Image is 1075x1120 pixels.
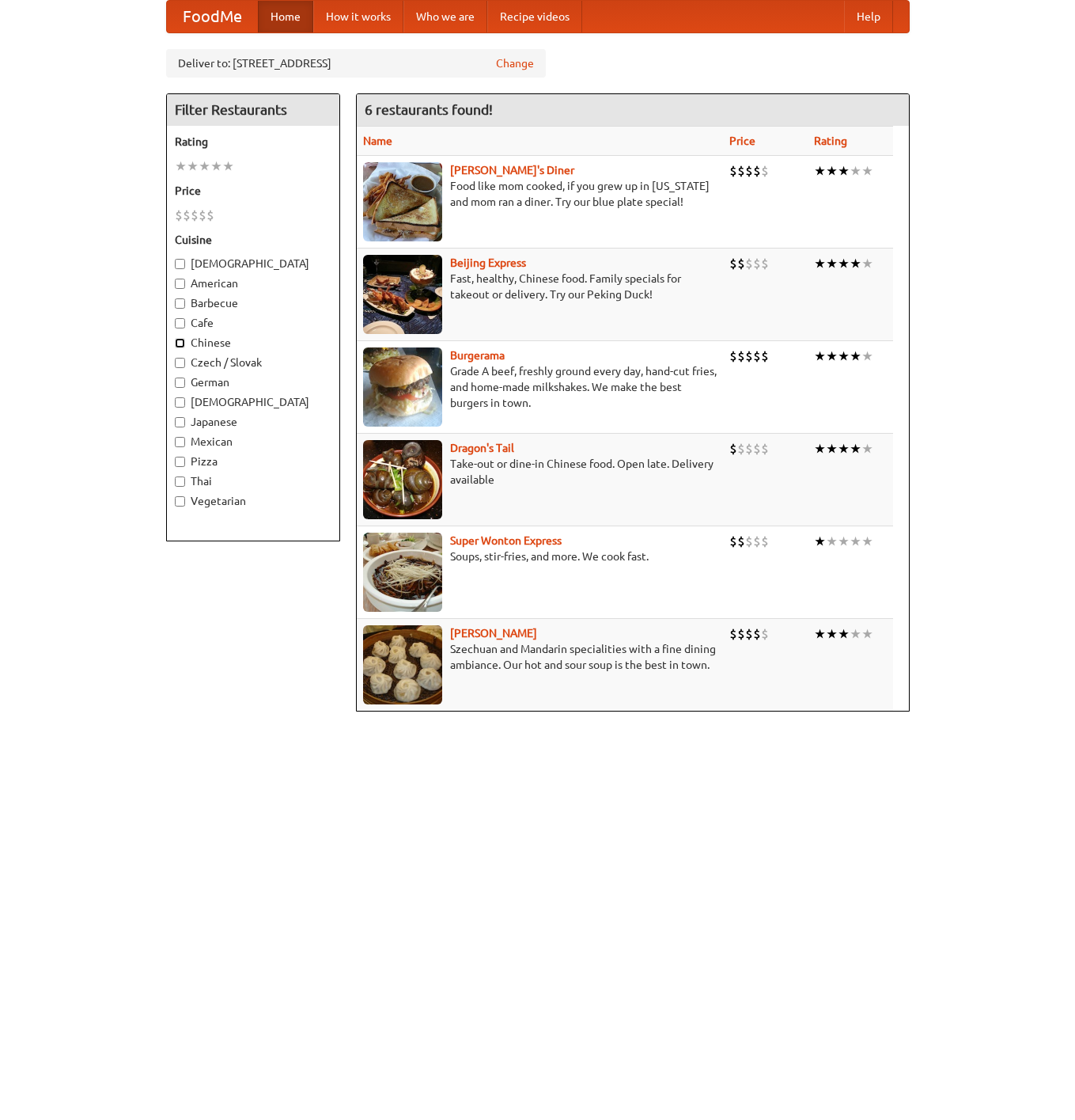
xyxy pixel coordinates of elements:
[861,533,873,550] li: ★
[729,440,737,457] li: $
[826,255,838,272] li: ★
[850,533,861,550] li: ★
[175,417,185,427] input: Japanese
[363,178,717,210] p: Food like mom cooked, if you grew up in [US_STATE] and mom ran a diner. Try our blue plate special!
[187,158,199,175] li: ★
[365,102,493,117] ng-pluralize: 6 restaurants found!
[729,347,737,365] li: $
[175,295,331,311] label: Barbecue
[199,158,210,175] li: ★
[850,162,861,180] li: ★
[729,533,737,550] li: $
[175,358,185,368] input: Czech / Slovak
[850,625,861,643] li: ★
[175,183,331,199] h5: Price
[826,162,838,180] li: ★
[753,162,761,180] li: $
[826,440,838,457] li: ★
[175,378,185,388] input: German
[814,255,826,272] li: ★
[175,457,185,467] input: Pizza
[826,533,838,550] li: ★
[737,533,745,550] li: $
[450,534,562,547] a: Super Wonton Express
[166,49,546,78] div: Deliver to: [STREET_ADDRESS]
[175,496,185,507] input: Vegetarian
[175,454,331,469] label: Pizza
[175,318,185,328] input: Cafe
[450,164,574,177] a: [PERSON_NAME]'s Diner
[363,271,717,302] p: Fast, healthy, Chinese food. Family specials for takeout or delivery. Try our Peking Duck!
[258,1,313,32] a: Home
[814,440,826,457] li: ★
[745,440,753,457] li: $
[814,135,847,147] a: Rating
[363,641,717,673] p: Szechuan and Mandarin specialities with a fine dining ambiance. Our hot and sour soup is the best...
[175,259,185,269] input: [DEMOGRAPHIC_DATA]
[313,1,403,32] a: How it works
[191,207,199,224] li: $
[814,162,826,180] li: ★
[175,315,331,331] label: Cafe
[175,256,331,271] label: [DEMOGRAPHIC_DATA]
[844,1,893,32] a: Help
[450,349,505,362] a: Burgerama
[206,207,214,224] li: $
[222,158,234,175] li: ★
[861,162,873,180] li: ★
[729,135,755,147] a: Price
[175,493,331,509] label: Vegetarian
[745,533,753,550] li: $
[737,255,745,272] li: $
[175,355,331,370] label: Czech / Slovak
[175,338,185,348] input: Chinese
[167,1,258,32] a: FoodMe
[753,347,761,365] li: $
[861,440,873,457] li: ★
[199,207,206,224] li: $
[363,347,442,427] img: burgerama.jpg
[175,374,331,390] label: German
[850,440,861,457] li: ★
[838,162,850,180] li: ★
[737,625,745,643] li: $
[210,158,222,175] li: ★
[183,207,191,224] li: $
[814,533,826,550] li: ★
[838,347,850,365] li: ★
[838,255,850,272] li: ★
[761,255,769,272] li: $
[363,255,442,334] img: beijing.jpg
[850,255,861,272] li: ★
[363,549,717,564] p: Soups, stir-fries, and more. We cook fast.
[729,255,737,272] li: $
[814,347,826,365] li: ★
[814,625,826,643] li: ★
[363,533,442,612] img: superwonton.jpg
[761,162,769,180] li: $
[737,162,745,180] li: $
[826,625,838,643] li: ★
[496,55,534,71] a: Change
[745,162,753,180] li: $
[175,397,185,408] input: [DEMOGRAPHIC_DATA]
[167,94,339,126] h4: Filter Restaurants
[363,440,442,519] img: dragon.jpg
[737,440,745,457] li: $
[761,533,769,550] li: $
[838,440,850,457] li: ★
[838,533,850,550] li: ★
[450,442,514,454] a: Dragon's Tail
[175,476,185,487] input: Thai
[403,1,487,32] a: Who we are
[175,275,331,291] label: American
[175,134,331,150] h5: Rating
[838,625,850,643] li: ★
[861,625,873,643] li: ★
[450,256,526,269] a: Beijing Express
[729,625,737,643] li: $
